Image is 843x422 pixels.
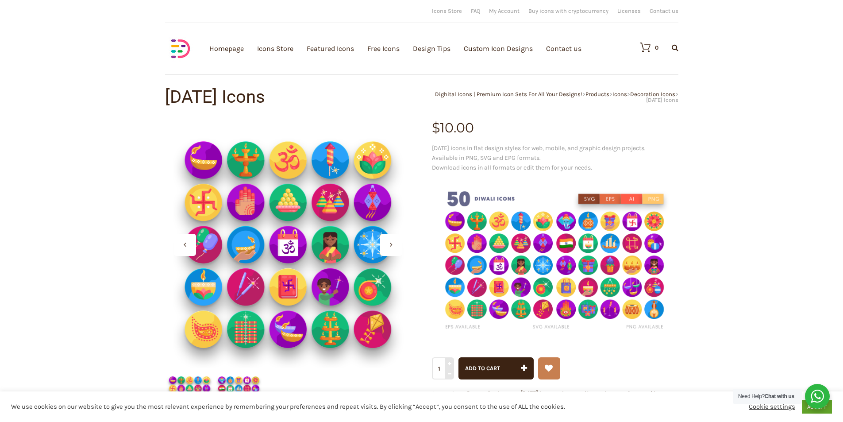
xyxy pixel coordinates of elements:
p: [DATE] icons in flat design styles for web, mobile, and graphic design projects. Available in PNG... [432,143,678,173]
img: Diwali Icons Cover [214,372,263,422]
a: My Account [489,8,520,14]
div: 0 [655,45,658,50]
a: Decoration Icons [630,91,675,97]
a: Icons Store [432,8,462,14]
a: ACCEPT [802,400,832,414]
a: Cookie settings [749,403,795,411]
a: FAQ [471,8,480,14]
a: Seasonal Icons [627,390,668,396]
div: We use cookies on our website to give you the most relevant experience by remembering your prefer... [11,403,586,411]
input: Qty [432,357,453,379]
span: Add to cart [465,365,500,372]
a: Dighital Icons | Premium Icon Sets For All Your Designs! [435,91,582,97]
h1: [DATE] Icons [165,88,422,106]
img: DiwaliIcons_ Shop-2 [165,121,412,368]
span: Need Help? [738,393,794,399]
span: Categories [432,390,668,396]
a: Nature Icons [585,390,619,396]
strong: Chat with us [765,393,794,399]
img: Diwali icons png/svg/eps [432,179,678,343]
a: Licenses [617,8,641,14]
a: [DATE] Icons [520,390,554,396]
a: Icons [562,390,577,396]
span: $ [432,120,440,136]
div: > > > > [422,91,678,103]
a: Icons [612,91,627,97]
a: Contact us [650,8,678,14]
a: Decoration Icons [467,390,512,396]
a: Products [585,91,609,97]
a: 0 [631,42,658,53]
bdi: 10.00 [432,120,474,136]
img: Diwali Icons [165,372,214,422]
a: Buy icons with cryptocurrency [528,8,608,14]
span: [DATE] Icons [646,97,678,103]
button: Add to cart [458,357,534,379]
